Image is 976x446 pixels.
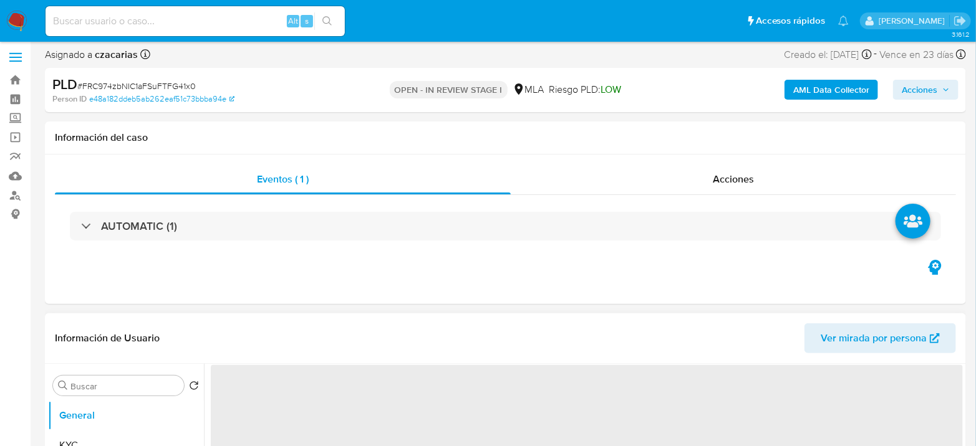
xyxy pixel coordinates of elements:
span: Alt [288,15,298,27]
span: - [874,46,877,63]
p: cecilia.zacarias@mercadolibre.com [879,15,949,27]
input: Buscar [70,381,179,392]
a: e48a182ddeb5ab262eaf51c73bbba94e [89,93,234,105]
button: Buscar [58,381,68,391]
span: Asignado a [45,48,138,62]
div: MLA [513,83,544,97]
span: Acciones [902,80,937,100]
span: s [305,15,309,27]
div: Creado el: [DATE] [785,46,872,63]
b: AML Data Collector [793,80,869,100]
button: Volver al orden por defecto [189,381,199,394]
span: Accesos rápidos [756,14,826,27]
h3: AUTOMATIC (1) [101,219,177,233]
span: Acciones [713,172,754,186]
input: Buscar usuario o caso... [46,13,345,29]
div: AUTOMATIC (1) [70,212,941,240]
span: # FRC974zbNIC1aFSuFTFG41x0 [77,80,196,92]
span: Vence en 23 días [880,48,954,62]
button: Acciones [893,80,959,100]
span: Ver mirada por persona [821,323,927,353]
button: search-icon [314,12,340,30]
span: LOW [601,82,622,97]
p: OPEN - IN REVIEW STAGE I [390,81,508,98]
span: Riesgo PLD: [549,83,622,97]
b: czacarias [92,47,138,62]
button: AML Data Collector [785,80,878,100]
button: General [48,401,204,430]
button: Ver mirada por persona [804,323,956,353]
a: Salir [954,14,967,27]
h1: Información del caso [55,131,956,144]
b: PLD [52,74,77,94]
span: Eventos ( 1 ) [257,172,309,186]
b: Person ID [52,93,87,105]
a: Notificaciones [838,16,849,26]
h1: Información de Usuario [55,332,160,344]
